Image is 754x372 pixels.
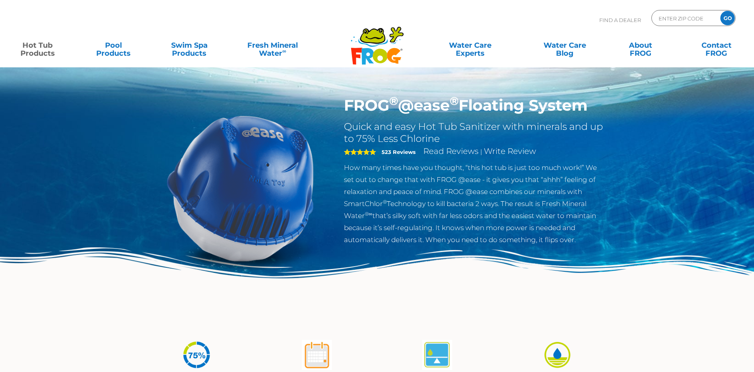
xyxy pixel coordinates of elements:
h2: Quick and easy Hot Tub Sanitizer with minerals and up to 75% Less Chlorine [344,121,606,145]
strong: 523 Reviews [382,149,416,155]
a: Water CareBlog [535,37,594,53]
sup: ®∞ [365,211,372,217]
input: GO [720,11,735,25]
img: hot-tub-product-atease-system.png [149,96,332,280]
p: Find A Dealer [599,10,641,30]
sup: ® [383,199,387,205]
span: 5 [344,149,376,155]
img: icon-atease-easy-on [542,340,572,370]
img: icon-atease-75percent-less [182,340,212,370]
a: Hot TubProducts [8,37,67,53]
a: Swim SpaProducts [160,37,219,53]
img: atease-icon-self-regulates [422,340,452,370]
a: ContactFROG [687,37,746,53]
span: | [480,148,482,156]
sup: ® [389,94,398,108]
a: Fresh MineralWater∞ [236,37,309,53]
h1: FROG @ease Floating System [344,96,606,115]
a: PoolProducts [84,37,143,53]
p: How many times have you thought, “this hot tub is just too much work!” We set out to change that ... [344,162,606,246]
a: AboutFROG [611,37,670,53]
a: Write Review [484,146,536,156]
a: Water CareExperts [422,37,518,53]
img: Frog Products Logo [346,16,408,65]
sup: ∞ [282,48,286,54]
a: Read Reviews [423,146,479,156]
sup: ® [450,94,459,108]
img: atease-icon-shock-once [302,340,332,370]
